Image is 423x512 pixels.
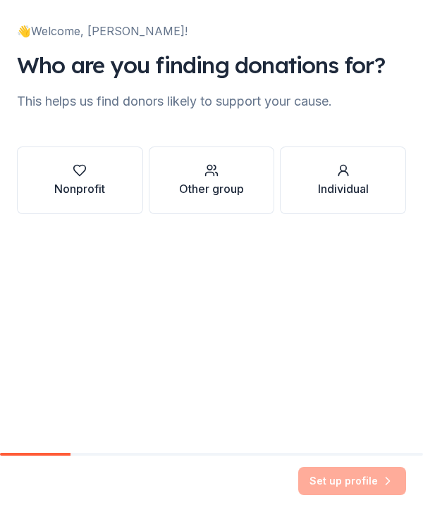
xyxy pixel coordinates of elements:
div: Other group [179,180,244,197]
div: This helps us find donors likely to support your cause. [17,90,406,113]
div: Individual [318,180,369,197]
button: Nonprofit [17,146,143,214]
button: Other group [149,146,275,214]
div: 👋 Welcome, [PERSON_NAME]! [17,23,406,39]
button: Individual [280,146,406,214]
div: Who are you finding donations for? [17,51,406,79]
div: Nonprofit [54,180,105,197]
